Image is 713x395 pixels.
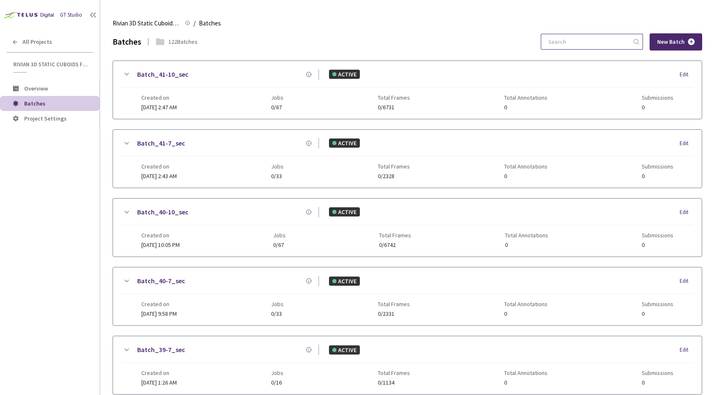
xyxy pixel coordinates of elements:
[199,18,221,28] span: Batches
[271,163,284,170] span: Jobs
[642,173,673,179] span: 0
[141,310,177,317] span: [DATE] 9:58 PM
[378,311,410,317] span: 0/2331
[505,232,548,239] span: Total Annotations
[378,104,410,111] span: 0/6731
[273,242,286,248] span: 0/67
[504,163,547,170] span: Total Annotations
[141,94,177,101] span: Created on
[141,370,177,376] span: Created on
[141,232,180,239] span: Created on
[113,130,702,188] div: Batch_41-7_secACTIVEEditCreated on[DATE] 2:43 AMJobs0/33Total Frames0/2328Total Annotations0Submi...
[329,70,360,79] div: ACTIVE
[329,207,360,216] div: ACTIVE
[23,38,52,45] span: All Projects
[113,267,702,325] div: Batch_40-7_secACTIVEEditCreated on[DATE] 9:58 PMJobs0/33Total Frames0/2331Total Annotations0Submi...
[271,301,284,307] span: Jobs
[113,18,180,28] span: Rivian 3D Static Cuboids fixed[2024-25]
[113,61,702,119] div: Batch_41-10_secACTIVEEditCreated on[DATE] 2:47 AMJobs0/67Total Frames0/6731Total Annotations0Subm...
[193,18,196,28] li: /
[24,85,48,92] span: Overview
[504,104,547,111] span: 0
[168,37,198,46] div: 122 Batches
[642,301,673,307] span: Submissions
[504,94,547,101] span: Total Annotations
[141,241,180,249] span: [DATE] 10:05 PM
[378,94,410,101] span: Total Frames
[24,115,67,122] span: Project Settings
[329,138,360,148] div: ACTIVE
[137,207,188,217] a: Batch_40-10_sec
[271,311,284,317] span: 0/33
[642,94,673,101] span: Submissions
[642,380,673,386] span: 0
[271,94,284,101] span: Jobs
[504,311,547,317] span: 0
[378,370,410,376] span: Total Frames
[141,103,177,111] span: [DATE] 2:47 AM
[141,379,177,386] span: [DATE] 1:26 AM
[60,11,82,19] div: GT Studio
[504,380,547,386] span: 0
[379,242,411,248] span: 0/6742
[329,345,360,355] div: ACTIVE
[271,173,284,179] span: 0/33
[137,345,185,355] a: Batch_39-7_sec
[642,242,673,248] span: 0
[642,232,673,239] span: Submissions
[113,35,141,48] div: Batches
[504,301,547,307] span: Total Annotations
[273,232,286,239] span: Jobs
[271,380,284,386] span: 0/16
[680,346,693,354] div: Edit
[657,38,685,45] span: New Batch
[642,311,673,317] span: 0
[378,163,410,170] span: Total Frames
[141,172,177,180] span: [DATE] 2:43 AM
[642,163,673,170] span: Submissions
[505,242,548,248] span: 0
[680,277,693,285] div: Edit
[378,173,410,179] span: 0/2328
[13,61,88,68] span: Rivian 3D Static Cuboids fixed[2024-25]
[680,208,693,216] div: Edit
[642,104,673,111] span: 0
[329,277,360,286] div: ACTIVE
[379,232,411,239] span: Total Frames
[378,301,410,307] span: Total Frames
[642,370,673,376] span: Submissions
[113,199,702,257] div: Batch_40-10_secACTIVEEditCreated on[DATE] 10:05 PMJobs0/67Total Frames0/6742Total Annotations0Sub...
[378,380,410,386] span: 0/1134
[543,34,632,49] input: Search
[271,104,284,111] span: 0/67
[680,70,693,79] div: Edit
[24,100,45,107] span: Batches
[113,336,702,394] div: Batch_39-7_secACTIVEEditCreated on[DATE] 1:26 AMJobs0/16Total Frames0/1134Total Annotations0Submi...
[141,163,177,170] span: Created on
[141,301,177,307] span: Created on
[271,370,284,376] span: Jobs
[504,370,547,376] span: Total Annotations
[504,173,547,179] span: 0
[680,139,693,148] div: Edit
[137,69,188,80] a: Batch_41-10_sec
[137,138,185,148] a: Batch_41-7_sec
[137,276,185,286] a: Batch_40-7_sec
